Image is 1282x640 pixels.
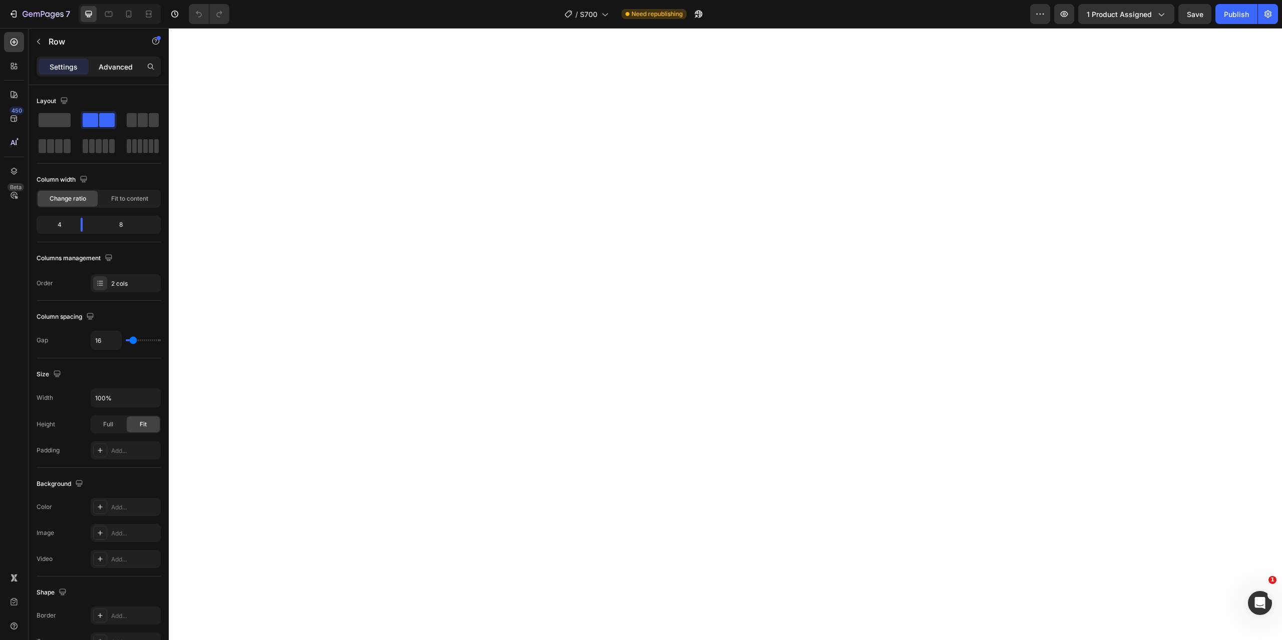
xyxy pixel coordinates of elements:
[50,62,78,72] p: Settings
[189,4,229,24] div: Undo/Redo
[111,503,158,512] div: Add...
[91,389,160,407] input: Auto
[50,194,86,203] span: Change ratio
[10,107,24,115] div: 450
[1224,9,1249,20] div: Publish
[37,95,70,108] div: Layout
[4,4,75,24] button: 7
[37,611,56,620] div: Border
[37,477,85,491] div: Background
[111,529,158,538] div: Add...
[111,611,158,620] div: Add...
[111,446,158,455] div: Add...
[37,336,48,345] div: Gap
[1215,4,1257,24] button: Publish
[111,194,148,203] span: Fit to content
[37,502,52,511] div: Color
[99,62,133,72] p: Advanced
[37,420,55,429] div: Height
[39,218,73,232] div: 4
[1087,9,1152,20] span: 1 product assigned
[66,8,70,20] p: 7
[169,28,1282,640] iframe: Design area
[91,218,159,232] div: 8
[140,420,147,429] span: Fit
[37,393,53,402] div: Width
[37,586,69,599] div: Shape
[1268,576,1276,584] span: 1
[91,331,121,349] input: Auto
[575,9,578,20] span: /
[631,10,683,19] span: Need republishing
[580,9,597,20] span: S700
[103,420,113,429] span: Full
[1248,591,1272,615] iframe: Intercom live chat
[8,183,24,191] div: Beta
[111,279,158,288] div: 2 cols
[37,252,115,265] div: Columns management
[37,446,60,455] div: Padding
[1187,10,1203,19] span: Save
[37,310,96,324] div: Column spacing
[37,279,53,288] div: Order
[111,555,158,564] div: Add...
[37,173,90,187] div: Column width
[37,368,63,381] div: Size
[1078,4,1174,24] button: 1 product assigned
[37,528,54,537] div: Image
[37,554,53,563] div: Video
[49,36,134,48] p: Row
[1178,4,1211,24] button: Save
